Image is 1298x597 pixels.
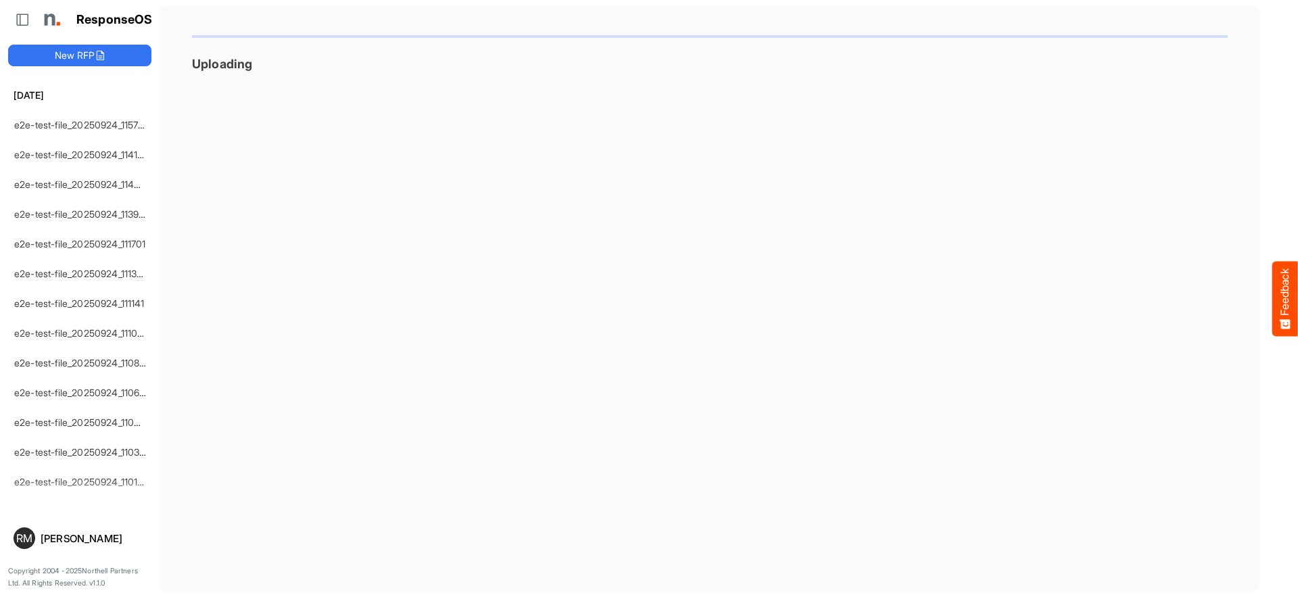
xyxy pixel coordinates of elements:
button: New RFP [8,45,151,66]
a: e2e-test-file_20250924_110146 [14,476,149,487]
a: e2e-test-file_20250924_115731 [14,119,147,130]
a: e2e-test-file_20250924_111359 [14,268,148,279]
a: e2e-test-file_20250924_113916 [14,208,148,220]
a: e2e-test-file_20250924_111033 [14,327,149,339]
a: e2e-test-file_20250924_111701 [14,238,146,249]
p: Copyright 2004 - 2025 Northell Partners Ltd. All Rights Reserved. v 1.1.0 [8,565,151,589]
h3: Uploading [192,57,1228,71]
h6: [DATE] [8,88,151,103]
button: Feedback [1272,261,1298,336]
a: e2e-test-file_20250924_111141 [14,297,145,309]
a: e2e-test-file_20250924_114134 [14,149,149,160]
a: e2e-test-file_20250924_110646 [14,387,151,398]
img: Northell [37,6,64,33]
a: e2e-test-file_20250924_110422 [14,416,151,428]
h1: ResponseOS [76,13,153,27]
div: [PERSON_NAME] [41,533,146,544]
a: e2e-test-file_20250924_114020 [14,178,152,190]
a: e2e-test-file_20250924_110305 [14,446,151,458]
span: RM [16,533,32,544]
a: e2e-test-file_20250924_110803 [14,357,151,368]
